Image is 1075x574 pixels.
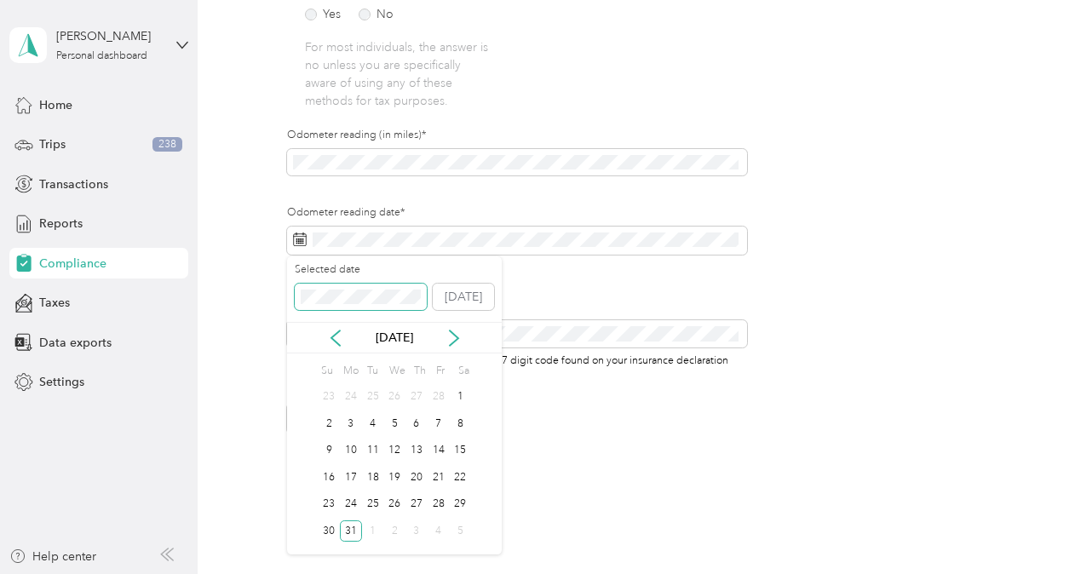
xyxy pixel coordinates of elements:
[318,359,334,383] div: Su
[450,494,472,515] div: 29
[450,440,472,462] div: 15
[383,520,405,542] div: 2
[428,440,450,462] div: 14
[405,494,428,515] div: 27
[39,255,106,273] span: Compliance
[383,387,405,408] div: 26
[450,413,472,434] div: 8
[318,520,340,542] div: 30
[450,520,472,542] div: 5
[287,205,746,221] label: Odometer reading date*
[359,329,430,347] p: [DATE]
[455,359,471,383] div: Sa
[152,137,182,152] span: 238
[362,467,384,488] div: 18
[56,27,163,45] div: [PERSON_NAME]
[383,494,405,515] div: 26
[340,494,362,515] div: 24
[318,387,340,408] div: 23
[318,467,340,488] div: 16
[305,9,341,20] label: Yes
[39,334,112,352] span: Data exports
[362,494,384,515] div: 25
[39,175,108,193] span: Transactions
[340,440,362,462] div: 10
[39,294,70,312] span: Taxes
[362,520,384,542] div: 1
[411,359,428,383] div: Th
[287,128,746,143] label: Odometer reading (in miles)*
[362,413,384,434] div: 4
[428,494,450,515] div: 28
[39,96,72,114] span: Home
[340,387,362,408] div: 24
[405,413,428,434] div: 6
[340,413,362,434] div: 3
[39,135,66,153] span: Trips
[383,467,405,488] div: 19
[980,479,1075,574] iframe: Everlance-gr Chat Button Frame
[386,359,405,383] div: We
[295,262,427,278] label: Selected date
[433,284,494,311] button: [DATE]
[359,9,394,20] label: No
[428,520,450,542] div: 4
[450,467,472,488] div: 22
[383,440,405,462] div: 12
[340,520,362,542] div: 31
[39,215,83,232] span: Reports
[405,387,428,408] div: 27
[9,548,96,565] button: Help center
[428,387,450,408] div: 28
[305,38,490,110] p: For most individuals, the answer is no unless you are specifically aware of using any of these me...
[340,467,362,488] div: 17
[365,359,381,383] div: Tu
[318,440,340,462] div: 9
[318,413,340,434] div: 2
[428,467,450,488] div: 21
[428,413,450,434] div: 7
[450,387,472,408] div: 1
[362,387,384,408] div: 25
[318,494,340,515] div: 23
[405,440,428,462] div: 13
[383,413,405,434] div: 5
[287,300,746,315] label: Last 5 digits of VIN number*
[434,359,450,383] div: Fr
[340,359,359,383] div: Mo
[362,440,384,462] div: 11
[405,467,428,488] div: 20
[56,51,147,61] div: Personal dashboard
[405,520,428,542] div: 3
[39,373,84,391] span: Settings
[287,351,728,367] span: Your Vehicle Identification Number (VIN) is a 17 digit code found on your insurance declaration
